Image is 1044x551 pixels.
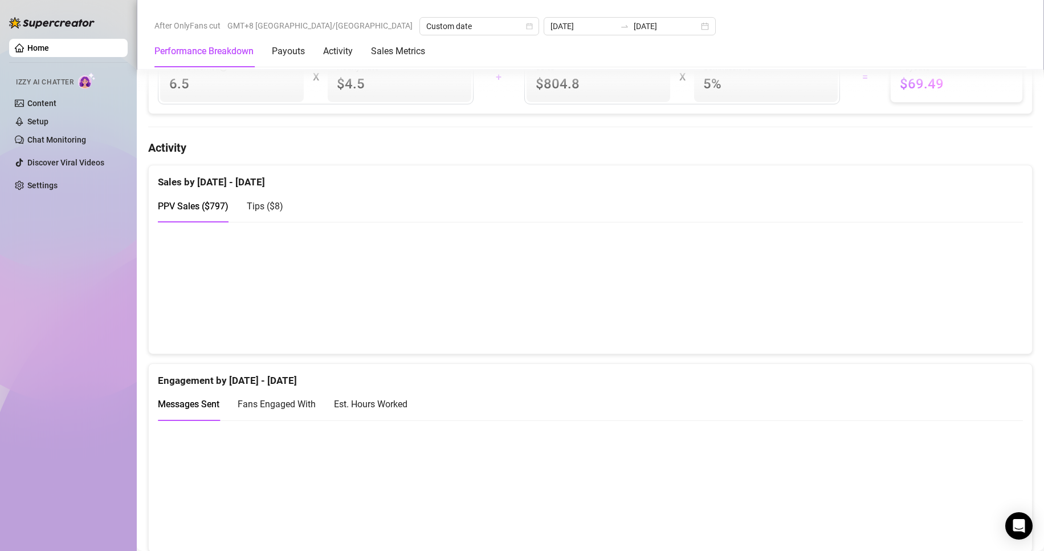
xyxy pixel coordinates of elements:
div: + [480,68,517,86]
div: X [313,68,319,86]
a: Setup [27,117,48,126]
div: Sales Metrics [371,44,425,58]
img: AI Chatter [78,72,96,89]
span: 6.5 [169,75,295,93]
span: swap-right [620,22,629,31]
a: Chat Monitoring [27,135,86,144]
div: Sales by [DATE] - [DATE] [158,165,1023,190]
span: PPV Sales ( $797 ) [158,201,229,212]
span: After OnlyFans cut [154,17,221,34]
span: $69.49 [900,75,1013,93]
div: Payouts [272,44,305,58]
span: Messages Sent [158,399,219,410]
a: Content [27,99,56,108]
a: Settings [27,181,58,190]
span: Fans Engaged With [238,399,316,410]
span: GMT+8 [GEOGRAPHIC_DATA]/[GEOGRAPHIC_DATA] [227,17,413,34]
span: Custom date [426,18,532,35]
span: calendar [526,23,533,30]
div: Open Intercom Messenger [1005,512,1033,540]
div: Performance Breakdown [154,44,254,58]
a: Home [27,43,49,52]
img: logo-BBDzfeDw.svg [9,17,95,29]
input: End date [634,20,699,33]
div: Engagement by [DATE] - [DATE] [158,364,1023,388]
div: Est. Hours Worked [334,397,407,411]
div: = [847,68,883,86]
span: to [620,22,629,31]
span: $804.8 [536,75,661,93]
span: Izzy AI Chatter [16,77,74,88]
span: Tips ( $8 ) [247,201,283,212]
span: $4.5 [337,75,462,93]
div: Activity [323,44,353,58]
span: 5 % [703,75,829,93]
a: Discover Viral Videos [27,158,104,167]
h4: Activity [148,140,1033,156]
div: X [679,68,685,86]
input: Start date [550,20,615,33]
